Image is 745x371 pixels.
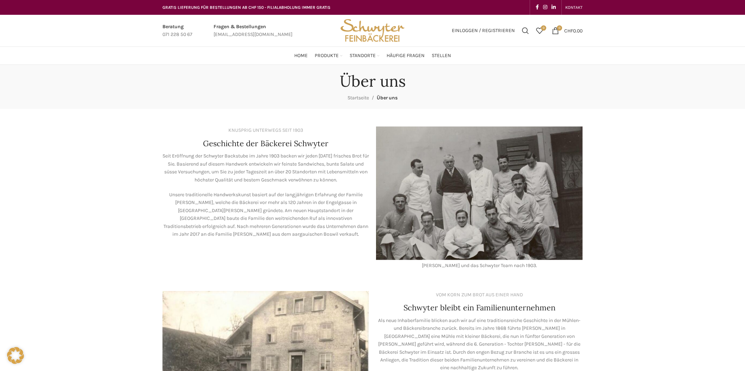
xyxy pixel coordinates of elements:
a: Standorte [350,49,380,63]
bdi: 0.00 [564,27,583,33]
span: KONTAKT [565,5,583,10]
a: Produkte [315,49,343,63]
a: Häufige Fragen [387,49,425,63]
span: 0 [557,25,562,31]
a: Infobox link [214,23,293,39]
a: Einloggen / Registrieren [448,24,518,38]
a: Infobox link [162,23,192,39]
a: 0 [532,24,547,38]
p: Seit Eröffnung der Schwyter Backstube im Jahre 1903 backen wir jeden [DATE] frisches Brot für Sie... [162,152,369,184]
a: Linkedin social link [549,2,558,12]
h4: Schwyter bleibt ein Familienunternehmen [404,302,555,313]
span: Einloggen / Registrieren [452,28,515,33]
a: Site logo [338,27,407,33]
img: Bäckerei Schwyter [338,15,407,47]
span: Produkte [315,52,339,59]
div: VOM KORN ZUM BROT AUS EINER HAND [436,291,523,299]
a: Home [294,49,308,63]
a: Stellen [432,49,451,63]
span: Stellen [432,52,451,59]
a: Facebook social link [534,2,541,12]
a: Startseite [347,95,369,101]
div: Secondary navigation [562,0,586,14]
span: Home [294,52,308,59]
div: [PERSON_NAME] und das Schwyter Team nach 1903. [376,262,583,270]
h4: Geschichte der Bäckerei Schwyter [203,138,328,149]
a: Instagram social link [541,2,549,12]
p: Unsere traditionelle Handwerkskunst basiert auf der langjährigen Erfahrung der Familie [PERSON_NA... [162,191,369,238]
a: KONTAKT [565,0,583,14]
span: GRATIS LIEFERUNG FÜR BESTELLUNGEN AB CHF 150 - FILIALABHOLUNG IMMER GRATIS [162,5,331,10]
span: CHF [564,27,573,33]
a: Suchen [518,24,532,38]
a: 0 CHF0.00 [548,24,586,38]
div: KNUSPRIG UNTERWEGS SEIT 1903 [228,126,303,134]
span: Häufige Fragen [387,52,425,59]
span: Standorte [350,52,376,59]
span: Über uns [377,95,398,101]
div: Main navigation [159,49,586,63]
h1: Über uns [340,72,406,91]
span: 0 [541,25,546,31]
div: Meine Wunschliste [532,24,547,38]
